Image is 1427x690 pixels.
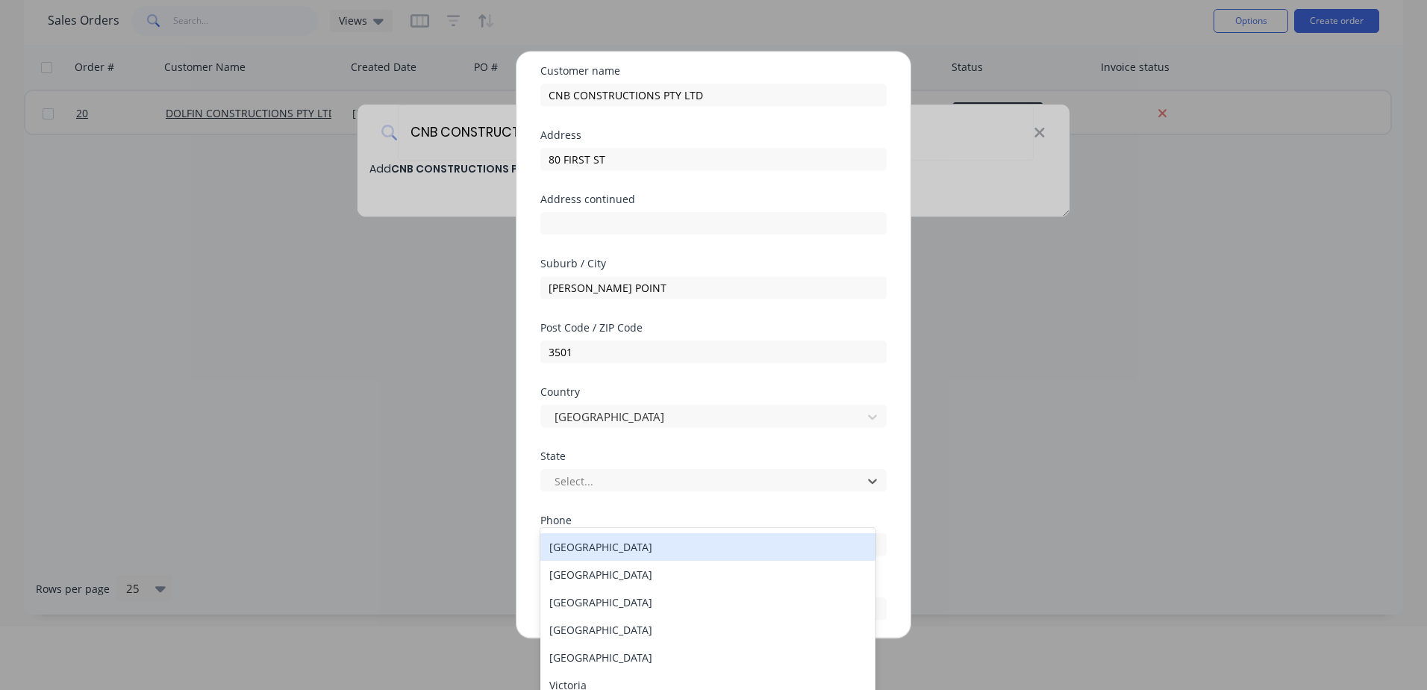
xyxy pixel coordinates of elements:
div: [GEOGRAPHIC_DATA] [540,616,875,644]
div: Phone [540,515,887,526]
div: Address continued [540,194,887,205]
div: Suburb / City [540,258,887,269]
div: State [540,451,887,461]
div: [GEOGRAPHIC_DATA] [540,533,875,561]
div: [GEOGRAPHIC_DATA] [540,588,875,616]
div: Post Code / ZIP Code [540,323,887,333]
div: [GEOGRAPHIC_DATA] [540,644,875,671]
div: Country [540,387,887,397]
div: [GEOGRAPHIC_DATA] [540,561,875,588]
div: Customer name [540,66,887,76]
div: Address [540,130,887,140]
